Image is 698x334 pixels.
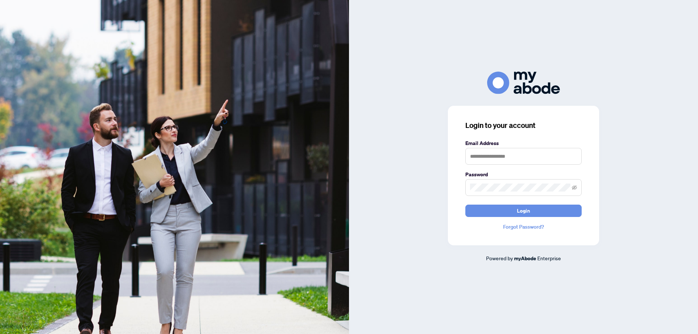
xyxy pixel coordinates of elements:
[514,254,536,262] a: myAbode
[465,223,582,231] a: Forgot Password?
[487,72,560,94] img: ma-logo
[465,139,582,147] label: Email Address
[465,170,582,178] label: Password
[517,205,530,217] span: Login
[572,185,577,190] span: eye-invisible
[537,255,561,261] span: Enterprise
[486,255,513,261] span: Powered by
[465,205,582,217] button: Login
[465,120,582,130] h3: Login to your account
